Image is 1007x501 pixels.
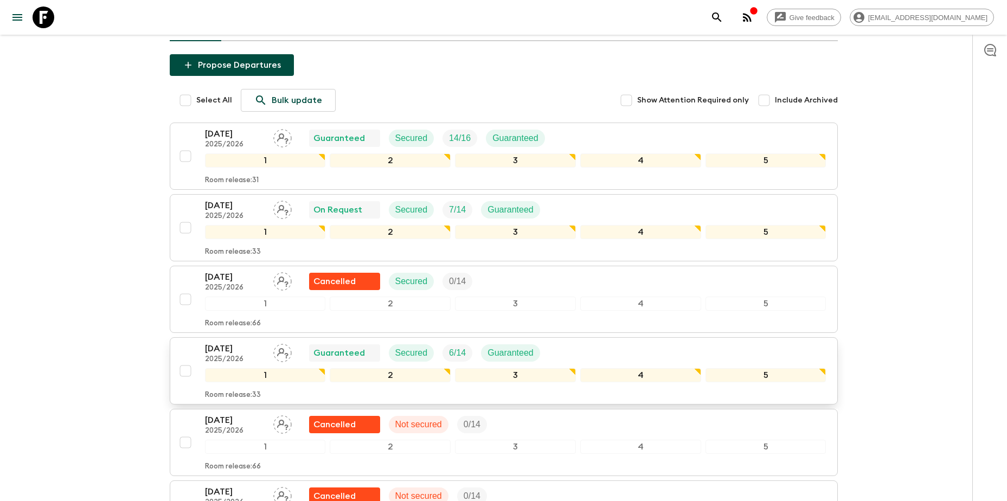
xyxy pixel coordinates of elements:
span: [EMAIL_ADDRESS][DOMAIN_NAME] [862,14,993,22]
div: 3 [455,368,576,382]
p: Guaranteed [488,203,534,216]
p: 6 / 14 [449,346,466,359]
p: [DATE] [205,342,265,355]
div: 2 [330,297,451,311]
p: [DATE] [205,485,265,498]
div: 4 [580,440,701,454]
p: Guaranteed [488,346,534,359]
p: Room release: 33 [205,248,261,256]
a: Bulk update [241,89,336,112]
div: Not secured [389,416,448,433]
p: [DATE] [205,271,265,284]
div: 5 [705,297,826,311]
div: 1 [205,297,326,311]
p: Secured [395,275,428,288]
p: Cancelled [313,275,356,288]
p: Not secured [395,418,442,431]
p: 0 / 14 [464,418,480,431]
span: Select All [196,95,232,106]
div: 3 [455,440,576,454]
p: 2025/2026 [205,284,265,292]
div: 5 [705,153,826,168]
div: Secured [389,130,434,147]
button: [DATE]2025/2026Assign pack leaderGuaranteedSecuredTrip FillGuaranteed12345Room release:31 [170,123,838,190]
p: On Request [313,203,362,216]
button: Propose Departures [170,54,294,76]
span: Give feedback [784,14,841,22]
span: Show Attention Required only [637,95,749,106]
div: 2 [330,368,451,382]
div: Secured [389,273,434,290]
div: [EMAIL_ADDRESS][DOMAIN_NAME] [850,9,994,26]
div: 3 [455,297,576,311]
div: 2 [330,440,451,454]
div: Trip Fill [442,130,477,147]
div: 4 [580,368,701,382]
div: Trip Fill [457,416,487,433]
p: Room release: 31 [205,176,259,185]
button: [DATE]2025/2026Assign pack leaderOn RequestSecuredTrip FillGuaranteed12345Room release:33 [170,194,838,261]
div: 3 [455,225,576,239]
div: Secured [389,344,434,362]
button: [DATE]2025/2026Assign pack leaderUnable to secureNot securedTrip Fill12345Room release:66 [170,409,838,476]
div: 1 [205,225,326,239]
span: Assign pack leader [273,275,292,284]
p: Guaranteed [313,132,365,145]
div: 1 [205,153,326,168]
div: Trip Fill [442,201,472,219]
div: Unable to secure [309,416,380,433]
div: 5 [705,368,826,382]
p: [DATE] [205,414,265,427]
div: 1 [205,440,326,454]
span: Assign pack leader [273,204,292,213]
p: [DATE] [205,127,265,140]
p: Secured [395,203,428,216]
div: 5 [705,440,826,454]
p: 2025/2026 [205,140,265,149]
p: Room release: 66 [205,463,261,471]
p: 2025/2026 [205,212,265,221]
p: Guaranteed [492,132,538,145]
div: Flash Pack cancellation [309,273,380,290]
a: Give feedback [767,9,841,26]
span: Assign pack leader [273,132,292,141]
span: Assign pack leader [273,419,292,427]
button: [DATE]2025/2026Assign pack leaderGuaranteedSecuredTrip FillGuaranteed12345Room release:33 [170,337,838,404]
p: Secured [395,132,428,145]
p: 2025/2026 [205,355,265,364]
p: 7 / 14 [449,203,466,216]
p: Room release: 33 [205,391,261,400]
p: [DATE] [205,199,265,212]
p: 2025/2026 [205,427,265,435]
div: 5 [705,225,826,239]
p: Bulk update [272,94,322,107]
div: Trip Fill [442,273,472,290]
div: 3 [455,153,576,168]
div: Trip Fill [442,344,472,362]
span: Assign pack leader [273,490,292,499]
span: Assign pack leader [273,347,292,356]
div: 2 [330,225,451,239]
button: menu [7,7,28,28]
p: 14 / 16 [449,132,471,145]
div: Secured [389,201,434,219]
div: 2 [330,153,451,168]
div: 4 [580,297,701,311]
button: search adventures [706,7,728,28]
p: Room release: 66 [205,319,261,328]
div: 1 [205,368,326,382]
div: 4 [580,225,701,239]
div: 4 [580,153,701,168]
p: Secured [395,346,428,359]
span: Include Archived [775,95,838,106]
p: Cancelled [313,418,356,431]
button: [DATE]2025/2026Assign pack leaderFlash Pack cancellationSecuredTrip Fill12345Room release:66 [170,266,838,333]
p: Guaranteed [313,346,365,359]
p: 0 / 14 [449,275,466,288]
